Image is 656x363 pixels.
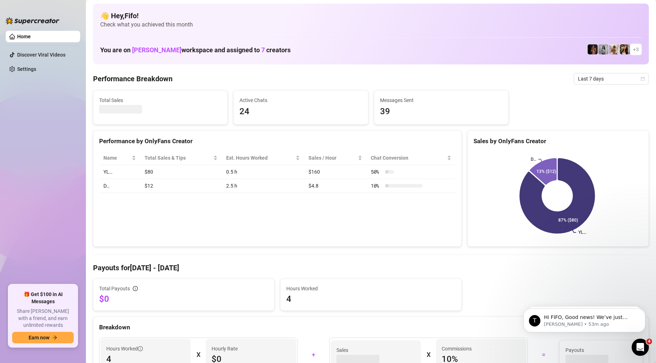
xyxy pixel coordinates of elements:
a: Discover Viral Videos [17,52,65,58]
text: YL… [578,230,586,235]
span: Hours Worked [286,285,456,292]
article: Hourly Rate [212,345,238,353]
img: Green [609,44,619,54]
a: Home [17,34,31,39]
div: = [532,349,555,360]
span: info-circle [138,346,143,351]
span: 🎁 Get $100 in AI Messages [12,291,74,305]
th: Sales / Hour [304,151,366,165]
span: Chat Conversion [371,154,446,162]
h4: Performance Breakdown [93,74,172,84]
text: D… [531,157,536,162]
span: 4 [286,293,456,305]
span: Sales [336,346,415,354]
span: Last 7 days [578,73,645,84]
span: Earn now [29,335,49,340]
iframe: Intercom live chat [632,339,649,356]
span: $0 [99,293,268,305]
th: Total Sales & Tips [140,151,222,165]
div: Est. Hours Worked [226,154,294,162]
td: 2.5 h [222,179,304,193]
div: X [196,349,200,360]
a: Settings [17,66,36,72]
span: Active Chats [239,96,362,104]
th: Name [99,151,140,165]
iframe: Intercom notifications message [513,294,656,344]
div: Breakdown [99,323,643,332]
span: 24 [239,105,362,118]
span: 4 [646,339,652,344]
td: 0.5 h [222,165,304,179]
h4: 👋 Hey, Fifo ! [100,11,642,21]
span: + 3 [633,45,639,53]
img: AD [620,44,630,54]
img: A [598,44,608,54]
td: $4.8 [304,179,366,193]
span: Sales / Hour [308,154,356,162]
img: logo-BBDzfeDw.svg [6,17,59,24]
span: Total Sales [99,96,222,104]
img: D [588,44,598,54]
span: 7 [261,46,265,54]
td: D… [99,179,140,193]
div: + [302,349,325,360]
span: Hours Worked [106,345,143,353]
article: Commissions [442,345,472,353]
span: [PERSON_NAME] [132,46,181,54]
div: X [427,349,430,360]
span: Total Sales & Tips [145,154,212,162]
td: YL… [99,165,140,179]
span: Messages Sent [380,96,502,104]
span: 10 % [371,182,382,190]
span: Name [103,154,130,162]
td: $160 [304,165,366,179]
span: Check what you achieved this month [100,21,642,29]
td: $12 [140,179,222,193]
button: Earn nowarrow-right [12,332,74,343]
span: 50 % [371,168,382,176]
div: Sales by OnlyFans Creator [473,136,643,146]
span: 39 [380,105,502,118]
h1: You are on workspace and assigned to creators [100,46,291,54]
span: info-circle [133,286,138,291]
span: arrow-right [52,335,57,340]
td: $80 [140,165,222,179]
h4: Payouts for [DATE] - [DATE] [93,263,649,273]
th: Chat Conversion [366,151,456,165]
span: Total Payouts [99,285,130,292]
span: Payouts [565,346,637,354]
span: Share [PERSON_NAME] with a friend, and earn unlimited rewards [12,308,74,329]
div: Performance by OnlyFans Creator [99,136,456,146]
span: calendar [641,77,645,81]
